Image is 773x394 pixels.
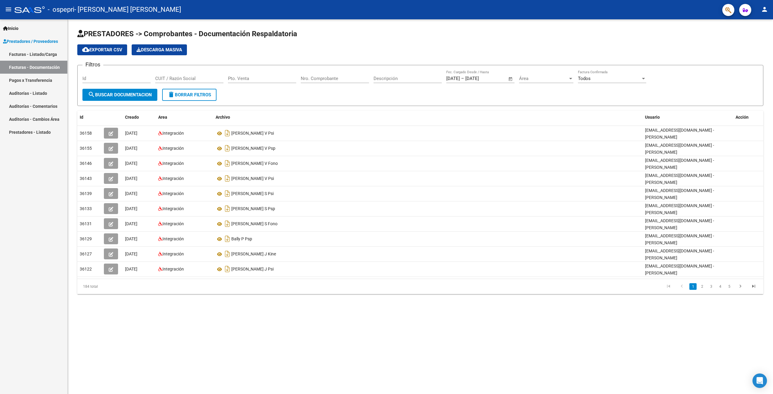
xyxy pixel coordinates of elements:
[125,115,139,120] span: Creado
[80,251,92,256] span: 36127
[3,25,18,32] span: Inicio
[231,161,278,166] span: [PERSON_NAME] V Fono
[726,283,733,290] a: 5
[162,89,217,101] button: Borrar Filtros
[213,111,643,124] datatable-header-cell: Archivo
[162,176,184,181] span: Integración
[645,173,714,185] span: [EMAIL_ADDRESS][DOMAIN_NAME] - [PERSON_NAME]
[162,206,184,211] span: Integración
[125,251,137,256] span: [DATE]
[717,283,724,290] a: 4
[162,236,184,241] span: Integración
[162,221,184,226] span: Integración
[80,131,92,136] span: 36158
[645,188,714,200] span: [EMAIL_ADDRESS][DOMAIN_NAME] - [PERSON_NAME]
[223,143,231,153] i: Descargar documento
[223,128,231,138] i: Descargar documento
[645,233,714,245] span: [EMAIL_ADDRESS][DOMAIN_NAME] - [PERSON_NAME]
[216,115,230,120] span: Archivo
[752,373,767,388] div: Open Intercom Messenger
[162,251,184,256] span: Integración
[168,92,211,98] span: Borrar Filtros
[82,46,89,53] mat-icon: cloud_download
[446,76,460,81] input: Fecha inicio
[645,248,714,260] span: [EMAIL_ADDRESS][DOMAIN_NAME] - [PERSON_NAME]
[125,176,137,181] span: [DATE]
[80,146,92,151] span: 36155
[663,283,674,290] a: go to first page
[123,111,156,124] datatable-header-cell: Creado
[125,146,137,151] span: [DATE]
[231,146,275,151] span: [PERSON_NAME] V Psp
[136,47,182,53] span: Descarga Masiva
[725,281,734,292] li: page 5
[132,44,187,55] button: Descarga Masiva
[465,76,495,81] input: Fecha fin
[736,115,749,120] span: Acción
[162,146,184,151] span: Integración
[707,283,715,290] a: 3
[645,264,714,275] span: [EMAIL_ADDRESS][DOMAIN_NAME] - [PERSON_NAME]
[125,161,137,166] span: [DATE]
[80,267,92,271] span: 36122
[88,91,95,98] mat-icon: search
[5,6,12,13] mat-icon: menu
[645,218,714,230] span: [EMAIL_ADDRESS][DOMAIN_NAME] - [PERSON_NAME]
[231,176,274,181] span: [PERSON_NAME] V Psi
[77,279,213,294] div: 184 total
[82,89,157,101] button: Buscar Documentacion
[231,222,277,226] span: [PERSON_NAME] S Fono
[82,60,103,69] h3: Filtros
[80,221,92,226] span: 36131
[80,206,92,211] span: 36133
[733,111,763,124] datatable-header-cell: Acción
[77,111,101,124] datatable-header-cell: Id
[125,267,137,271] span: [DATE]
[223,249,231,259] i: Descargar documento
[77,44,127,55] button: Exportar CSV
[519,76,568,81] span: Área
[80,115,83,120] span: Id
[698,281,707,292] li: page 2
[461,76,464,81] span: –
[676,283,688,290] a: go to previous page
[223,159,231,168] i: Descargar documento
[645,203,714,215] span: [EMAIL_ADDRESS][DOMAIN_NAME] - [PERSON_NAME]
[507,75,514,82] button: Open calendar
[80,161,92,166] span: 36146
[748,283,759,290] a: go to last page
[698,283,706,290] a: 2
[156,111,213,124] datatable-header-cell: Area
[77,30,297,38] span: PRESTADORES -> Comprobantes - Documentación Respaldatoria
[223,174,231,183] i: Descargar documento
[645,143,714,155] span: [EMAIL_ADDRESS][DOMAIN_NAME] - [PERSON_NAME]
[125,206,137,211] span: [DATE]
[162,191,184,196] span: Integración
[223,234,231,244] i: Descargar documento
[645,128,714,139] span: [EMAIL_ADDRESS][DOMAIN_NAME] - [PERSON_NAME]
[125,221,137,226] span: [DATE]
[125,236,137,241] span: [DATE]
[688,281,698,292] li: page 1
[707,281,716,292] li: page 3
[231,237,252,242] span: Bally P Psp
[125,131,137,136] span: [DATE]
[735,283,746,290] a: go to next page
[162,161,184,166] span: Integración
[158,115,167,120] span: Area
[223,264,231,274] i: Descargar documento
[231,267,274,272] span: [PERSON_NAME] J Psi
[223,219,231,229] i: Descargar documento
[82,47,122,53] span: Exportar CSV
[761,6,768,13] mat-icon: person
[132,44,187,55] app-download-masive: Descarga masiva de comprobantes (adjuntos)
[80,191,92,196] span: 36139
[689,283,697,290] a: 1
[223,204,231,213] i: Descargar documento
[716,281,725,292] li: page 4
[643,111,733,124] datatable-header-cell: Usuario
[162,267,184,271] span: Integración
[231,207,275,211] span: [PERSON_NAME] S Psp
[223,189,231,198] i: Descargar documento
[578,76,591,81] span: Todos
